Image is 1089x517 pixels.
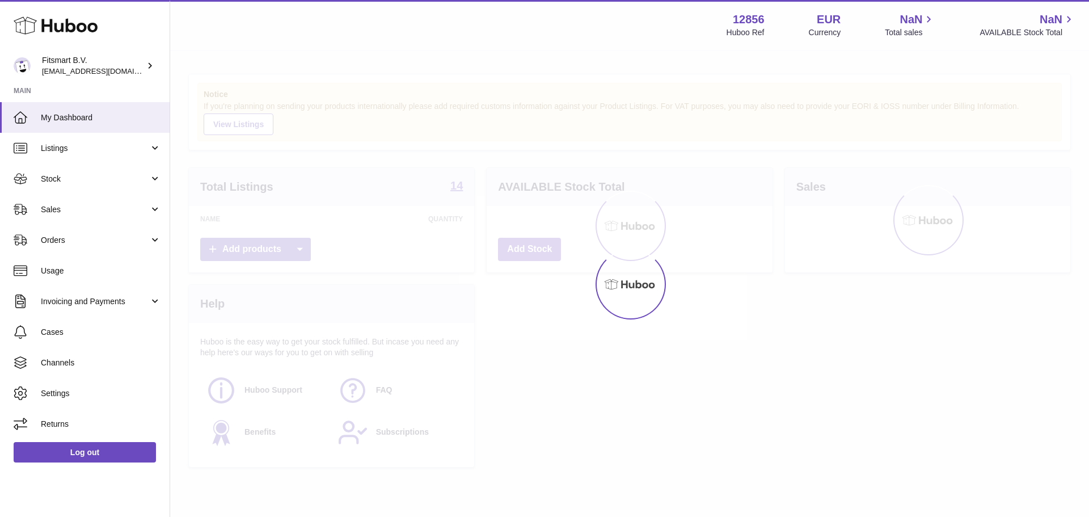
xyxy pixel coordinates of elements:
a: Log out [14,442,156,463]
span: Invoicing and Payments [41,296,149,307]
span: Settings [41,388,161,399]
div: Currency [809,27,841,38]
span: AVAILABLE Stock Total [980,27,1075,38]
div: Huboo Ref [727,27,765,38]
span: Orders [41,235,149,246]
img: internalAdmin-12856@internal.huboo.com [14,57,31,74]
span: Listings [41,143,149,154]
a: NaN AVAILABLE Stock Total [980,12,1075,38]
span: Usage [41,266,161,276]
a: NaN Total sales [885,12,935,38]
span: Returns [41,419,161,430]
span: NaN [900,12,922,27]
span: Channels [41,358,161,368]
span: Cases [41,327,161,338]
span: NaN [1040,12,1062,27]
span: Stock [41,174,149,184]
span: [EMAIL_ADDRESS][DOMAIN_NAME] [42,66,167,75]
span: Total sales [885,27,935,38]
strong: EUR [817,12,841,27]
div: Fitsmart B.V. [42,55,144,77]
span: Sales [41,204,149,215]
strong: 12856 [733,12,765,27]
span: My Dashboard [41,112,161,123]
